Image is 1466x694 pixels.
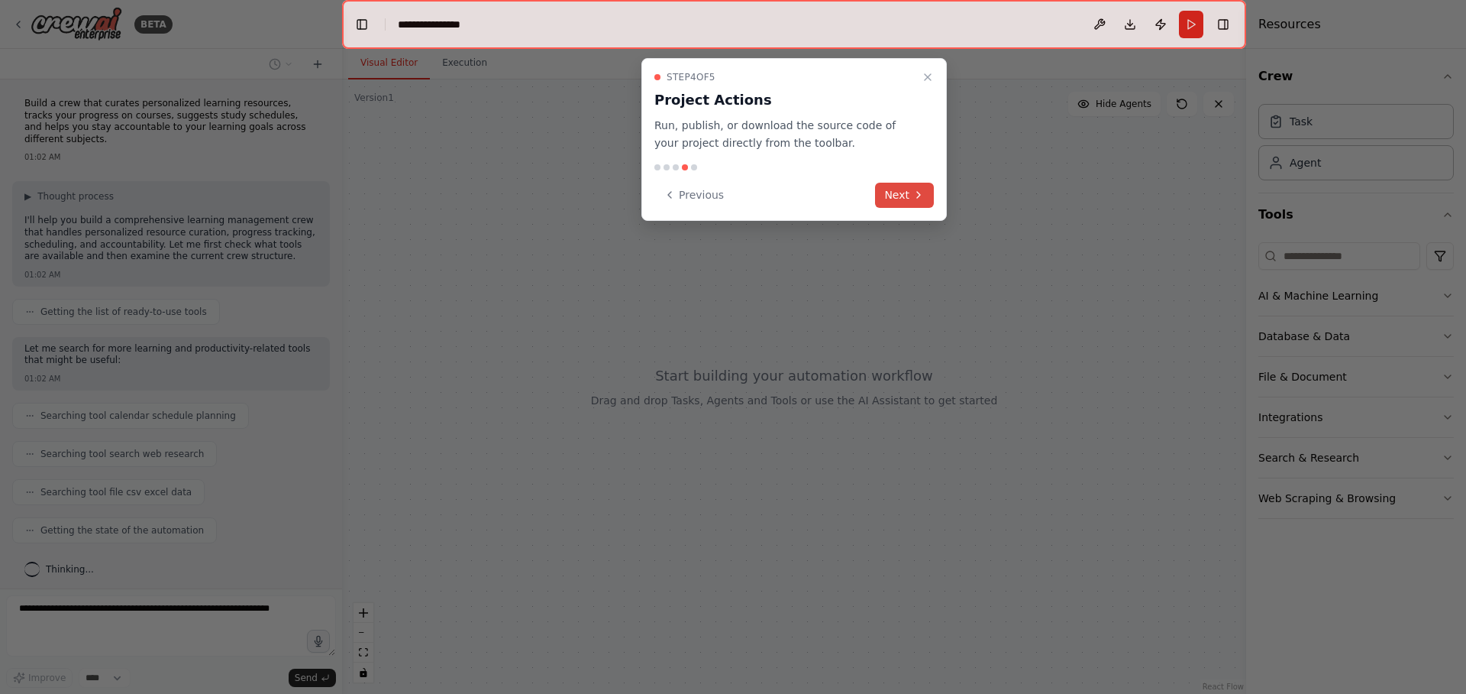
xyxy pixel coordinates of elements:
span: Step 4 of 5 [667,71,715,83]
button: Close walkthrough [919,68,937,86]
p: Run, publish, or download the source code of your project directly from the toolbar. [654,117,915,152]
h3: Project Actions [654,89,915,111]
button: Previous [654,183,733,208]
button: Hide left sidebar [351,14,373,35]
button: Next [875,183,934,208]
